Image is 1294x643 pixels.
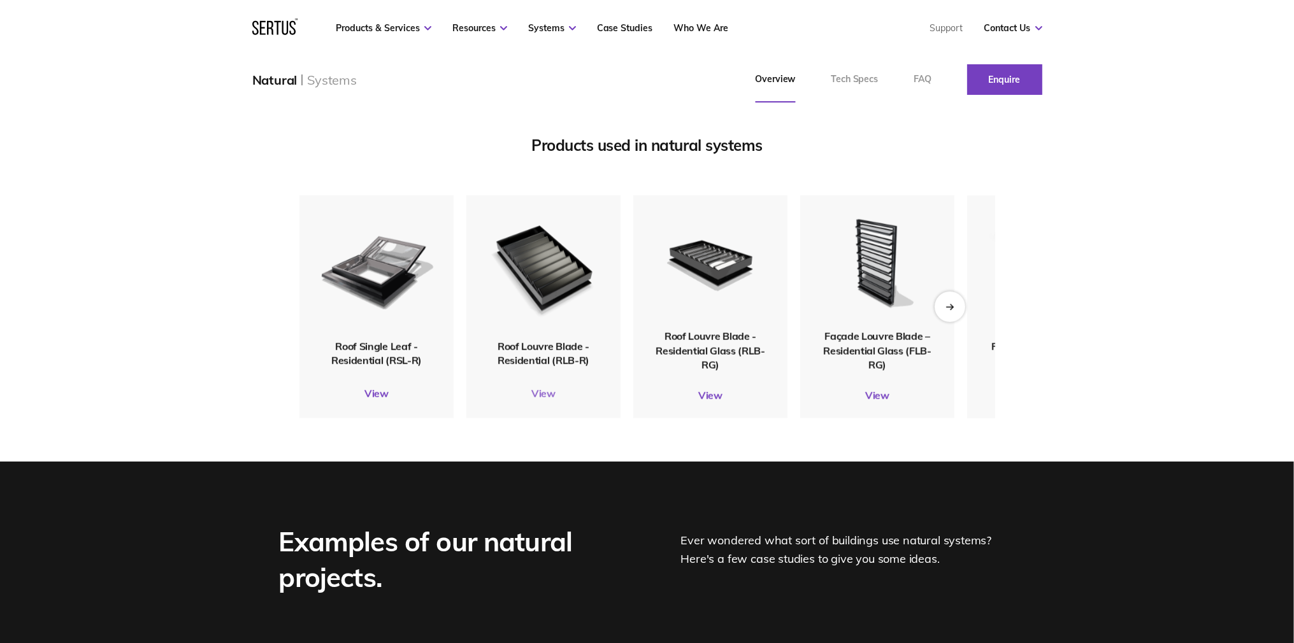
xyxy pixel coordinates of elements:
div: Ever wondered what sort of buildings use natural systems? Here's a few case studies to give you s... [681,524,1016,595]
a: Contact Us [984,22,1042,34]
a: Enquire [967,64,1042,95]
a: Tech Specs [813,57,896,102]
div: Examples of our natural projects. [279,524,623,595]
a: Case Studies [597,22,653,34]
a: Systems [528,22,576,34]
a: View [466,387,621,400]
a: View [967,387,1121,400]
a: Products & Services [336,22,431,34]
span: Roof Louvre Blade - Residential (RLB-R) [498,339,589,366]
a: View [299,387,454,400]
iframe: Chat Widget [1230,582,1294,643]
a: View [633,389,787,402]
a: View [800,389,954,402]
div: Next slide [935,292,965,322]
div: Products used in natural systems [299,136,995,155]
span: Roof Single Leaf - Residential (RSL-R) [331,339,422,366]
a: Who We Are [674,22,729,34]
a: Resources [452,22,507,34]
span: Roof Louvre Blade - Residential Glass (RLB-RG) [656,330,765,371]
span: Façade Louvre Blade – Residential (FLB-R) [991,339,1096,366]
div: Systems [307,72,357,88]
div: Natural [252,72,298,88]
a: Support [930,22,963,34]
a: FAQ [896,57,949,102]
span: Façade Louvre Blade – Residential Glass (FLB-RG) [823,330,931,371]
